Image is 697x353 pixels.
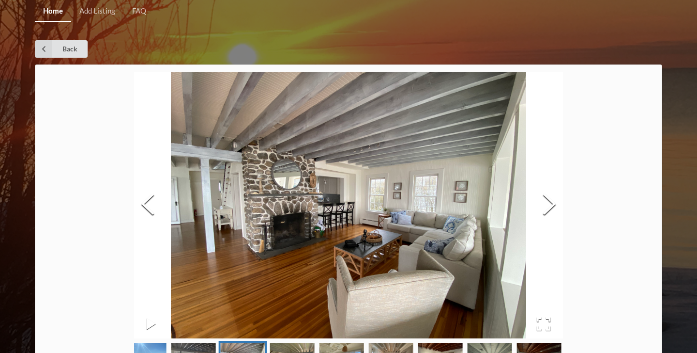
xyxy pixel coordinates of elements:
[524,310,563,338] button: Open Fullscreen
[134,72,563,338] img: IMG_8026.jpg
[134,310,168,338] button: Play or Pause Slideshow
[536,161,563,249] button: Next Slide
[71,1,123,22] a: Add Listing
[124,1,154,22] a: FAQ
[35,40,88,58] a: Back
[134,161,161,249] button: Previous Slide
[35,1,71,22] a: Home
